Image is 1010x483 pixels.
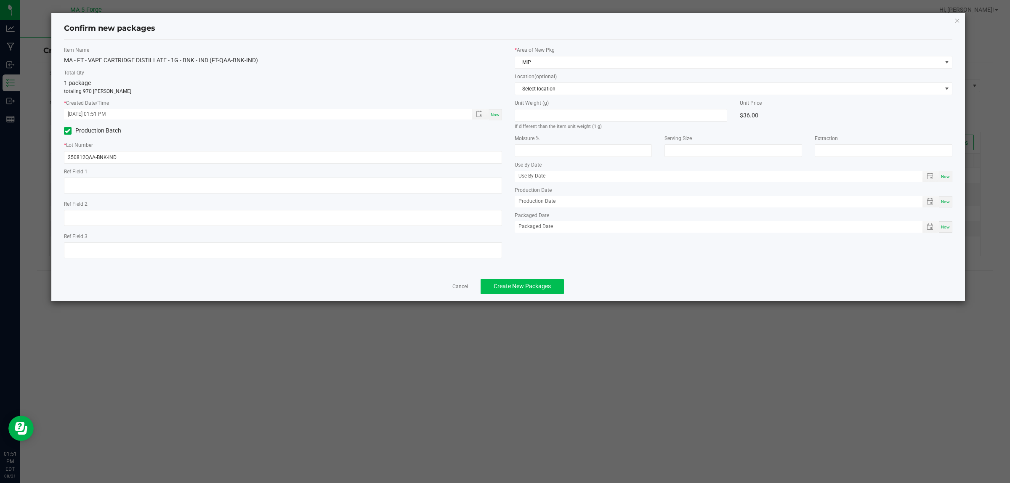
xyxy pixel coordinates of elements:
[941,225,950,229] span: Now
[941,199,950,204] span: Now
[534,74,557,80] span: (optional)
[64,88,502,95] p: totaling 970 [PERSON_NAME]
[515,56,942,68] span: MIP
[515,171,914,181] input: Use By Date
[64,126,276,135] label: Production Batch
[64,46,502,54] label: Item Name
[494,283,551,289] span: Create New Packages
[740,109,952,122] div: $36.00
[515,82,953,95] span: NO DATA FOUND
[481,279,564,294] button: Create New Packages
[452,283,468,290] a: Cancel
[64,99,502,107] label: Created Date/Time
[664,135,802,142] label: Serving Size
[64,168,502,175] label: Ref Field 1
[515,99,727,107] label: Unit Weight (g)
[815,135,952,142] label: Extraction
[922,221,939,233] span: Toggle popup
[515,124,602,129] small: If different than the item unit weight (1 g)
[922,196,939,207] span: Toggle popup
[515,221,914,232] input: Packaged Date
[922,171,939,182] span: Toggle popup
[515,196,914,207] input: Production Date
[64,141,502,149] label: Lot Number
[64,200,502,208] label: Ref Field 2
[515,46,953,54] label: Area of New Pkg
[515,186,953,194] label: Production Date
[740,99,952,107] label: Unit Price
[64,109,463,119] input: Created Datetime
[515,212,953,219] label: Packaged Date
[515,83,942,95] span: Select location
[472,109,489,119] span: Toggle popup
[64,80,91,86] span: 1 package
[64,233,502,240] label: Ref Field 3
[64,23,953,34] h4: Confirm new packages
[515,73,953,80] label: Location
[515,135,652,142] label: Moisture %
[64,56,502,65] div: MA - FT - VAPE CARTRIDGE DISTILLATE - 1G - BNK - IND (FT-QAA-BNK-IND)
[491,112,500,117] span: Now
[64,69,502,77] label: Total Qty
[941,174,950,179] span: Now
[8,416,34,441] iframe: Resource center
[515,161,953,169] label: Use By Date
